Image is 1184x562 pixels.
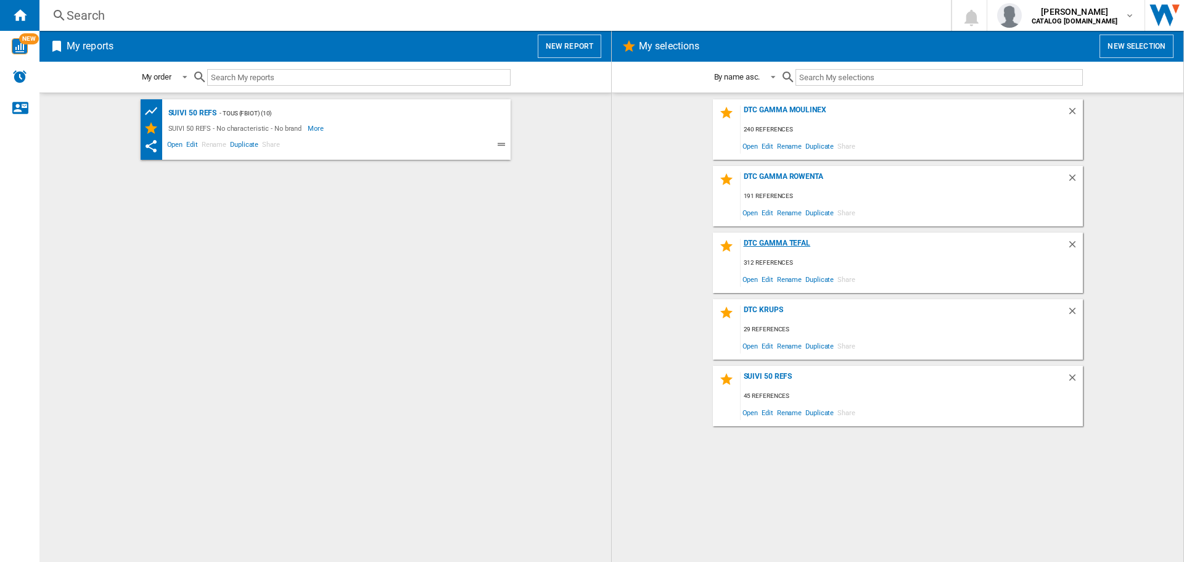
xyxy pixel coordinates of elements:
span: Edit [760,138,775,154]
span: Open [741,404,760,421]
span: Duplicate [804,271,836,287]
span: Duplicate [804,337,836,354]
span: Open [741,204,760,221]
span: Open [741,337,760,354]
span: Rename [775,204,804,221]
div: 240 references [741,122,1083,138]
span: Rename [775,138,804,154]
span: Edit [184,139,200,154]
span: Share [836,271,857,287]
div: My Selections [144,121,165,136]
img: alerts-logo.svg [12,69,27,84]
div: Delete [1067,239,1083,255]
button: New report [538,35,601,58]
span: Rename [775,271,804,287]
input: Search My reports [207,69,511,86]
div: My order [142,72,171,81]
div: Delete [1067,172,1083,189]
span: Duplicate [804,404,836,421]
div: 29 references [741,322,1083,337]
div: 191 references [741,189,1083,204]
div: SUIVI 50 REFS [165,105,217,121]
span: Share [836,204,857,221]
div: 45 references [741,389,1083,404]
div: Delete [1067,105,1083,122]
button: New selection [1100,35,1174,58]
span: Open [165,139,185,154]
span: [PERSON_NAME] [1032,6,1117,18]
span: Edit [760,337,775,354]
span: Duplicate [804,138,836,154]
div: 312 references [741,255,1083,271]
span: Edit [760,204,775,221]
span: Duplicate [804,204,836,221]
div: SUIVI 50 REFS - No characteristic - No brand [165,121,308,136]
span: Share [836,138,857,154]
div: DTC GAMMA TEFAL [741,239,1067,255]
span: Open [741,271,760,287]
h2: My selections [636,35,702,58]
span: Open [741,138,760,154]
span: Share [836,337,857,354]
b: CATALOG [DOMAIN_NAME] [1032,17,1117,25]
span: Edit [760,404,775,421]
div: By name asc. [714,72,760,81]
span: Share [836,404,857,421]
span: More [308,121,326,136]
span: Duplicate [228,139,260,154]
ng-md-icon: This report has been shared with you [144,139,158,154]
input: Search My selections [795,69,1082,86]
div: DTC KRUPS [741,305,1067,322]
div: Product prices grid [144,104,165,119]
span: Rename [775,337,804,354]
div: Delete [1067,372,1083,389]
span: Rename [775,404,804,421]
div: Delete [1067,305,1083,322]
img: wise-card.svg [12,38,28,54]
span: Rename [200,139,228,154]
div: - TOUS (fbiot) (10) [216,105,485,121]
div: DTC GAMMA MOULINEX [741,105,1067,122]
div: DTC Gamma Rowenta [741,172,1067,189]
span: NEW [19,33,39,44]
span: Edit [760,271,775,287]
img: profile.jpg [997,3,1022,28]
div: Search [67,7,919,24]
span: Share [260,139,282,154]
div: SUIVI 50 REFS [741,372,1067,389]
h2: My reports [64,35,116,58]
